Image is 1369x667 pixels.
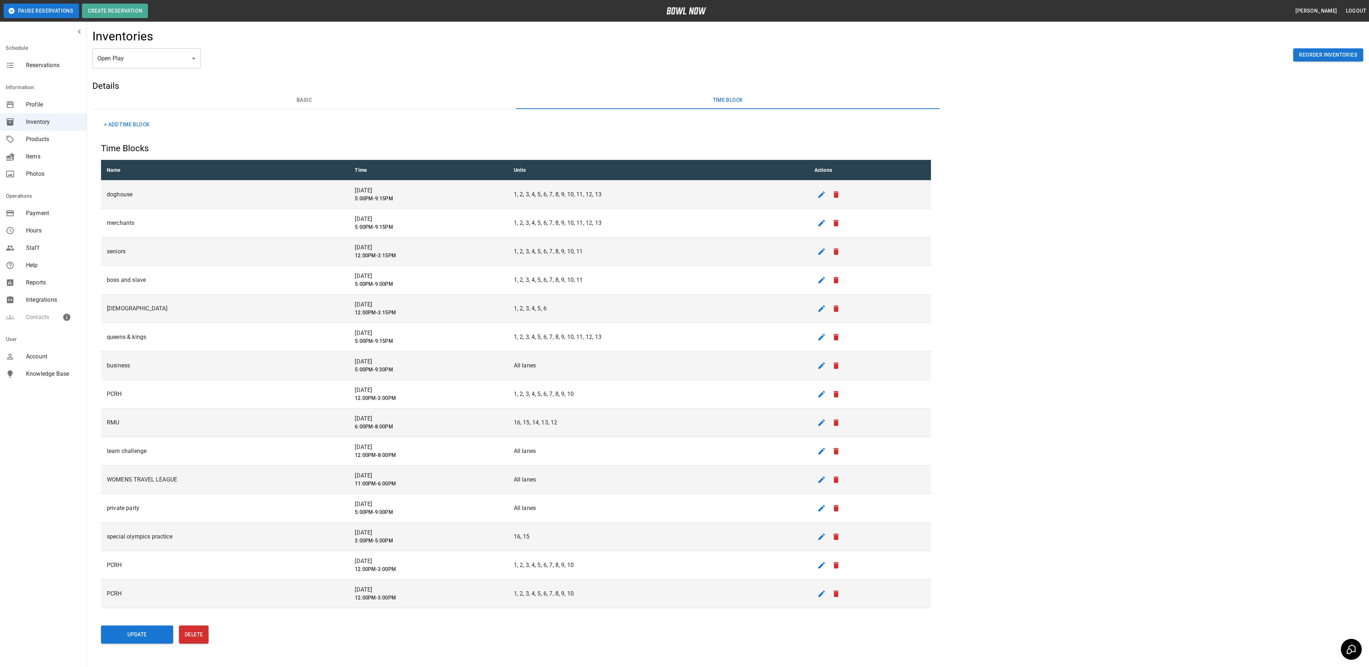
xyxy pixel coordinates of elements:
[355,394,502,402] h6: 12:00PM-3:00PM
[107,190,343,199] p: doghouse
[829,558,843,572] button: remove
[508,160,809,180] th: Units
[107,418,343,427] p: RMU
[26,226,81,235] span: Hours
[355,537,502,545] h6: 3:00PM-5:00PM
[107,304,343,313] p: [DEMOGRAPHIC_DATA]
[514,475,803,484] p: All lanes
[107,276,343,284] p: boss and slave
[814,501,829,515] button: edit
[26,135,81,144] span: Products
[516,92,940,109] button: Time Block
[355,223,502,231] h6: 5:00PM-9:15PM
[829,529,843,544] button: remove
[814,244,829,259] button: edit
[92,80,940,92] h5: Details
[814,444,829,458] button: edit
[26,61,81,70] span: Reservations
[814,415,829,430] button: edit
[101,143,931,154] h5: Time Blocks
[107,589,343,598] p: PCRH
[514,561,803,570] p: 1, 2, 3, 4, 5, 6, 7, 8, 9, 10
[107,532,343,541] p: special olympics practice
[829,244,843,259] button: remove
[514,361,803,370] p: All lanes
[829,387,843,401] button: remove
[814,358,829,373] button: edit
[829,444,843,458] button: remove
[814,273,829,287] button: edit
[829,358,843,373] button: remove
[355,557,502,566] p: [DATE]
[355,414,502,423] p: [DATE]
[4,4,79,18] button: Pause Reservations
[1293,4,1340,18] button: [PERSON_NAME]
[355,480,502,488] h6: 11:00PM-6:00PM
[814,216,829,230] button: edit
[26,370,81,378] span: Knowledge Base
[26,209,81,218] span: Payment
[514,247,803,256] p: 1, 2, 3, 4, 5, 6, 7, 8, 9, 10, 11
[355,280,502,288] h6: 5:00PM-9:00PM
[101,160,931,608] table: sticky table
[107,504,343,513] p: private party
[814,330,829,344] button: edit
[814,472,829,487] button: edit
[666,7,706,14] img: logo
[355,509,502,516] h6: 5:00PM-9:00PM
[107,361,343,370] p: business
[349,160,508,180] th: Time
[92,92,516,109] button: Basic
[355,585,502,594] p: [DATE]
[514,190,803,199] p: 1, 2, 3, 4, 5, 6, 7, 8, 9, 10, 11, 12, 13
[26,118,81,126] span: Inventory
[26,100,81,109] span: Profile
[92,29,154,44] h4: Inventories
[814,187,829,202] button: edit
[26,261,81,270] span: Help
[829,187,843,202] button: remove
[814,558,829,572] button: edit
[355,329,502,337] p: [DATE]
[514,304,803,313] p: 1, 2, 3, 4, 5, 6
[355,500,502,509] p: [DATE]
[814,301,829,316] button: edit
[355,471,502,480] p: [DATE]
[829,273,843,287] button: remove
[829,587,843,601] button: remove
[355,386,502,394] p: [DATE]
[107,447,343,455] p: team challenge
[829,216,843,230] button: remove
[814,529,829,544] button: edit
[829,330,843,344] button: remove
[101,160,349,180] th: Name
[514,447,803,455] p: All lanes
[514,219,803,227] p: 1, 2, 3, 4, 5, 6, 7, 8, 9, 10, 11, 12, 13
[1293,48,1363,62] button: Reorder Inventories
[355,195,502,203] h6: 5:00PM-9:15PM
[829,501,843,515] button: remove
[355,309,502,317] h6: 12:00PM-3:15PM
[107,247,343,256] p: seniors
[514,589,803,598] p: 1, 2, 3, 4, 5, 6, 7, 8, 9, 10
[92,92,940,109] div: basic tabs example
[355,366,502,374] h6: 5:00PM-9:30PM
[514,276,803,284] p: 1, 2, 3, 4, 5, 6, 7, 8, 9, 10, 11
[829,301,843,316] button: remove
[514,418,803,427] p: 16, 15, 14, 13, 12
[355,528,502,537] p: [DATE]
[829,415,843,430] button: remove
[107,475,343,484] p: WOMENS TRAVEL LEAGUE
[355,300,502,309] p: [DATE]
[829,472,843,487] button: remove
[355,357,502,366] p: [DATE]
[355,337,502,345] h6: 5:00PM-9:15PM
[26,244,81,252] span: Staff
[26,296,81,304] span: Integrations
[107,561,343,570] p: PCRH
[814,387,829,401] button: edit
[26,352,81,361] span: Account
[355,243,502,252] p: [DATE]
[355,215,502,223] p: [DATE]
[26,170,81,178] span: Photos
